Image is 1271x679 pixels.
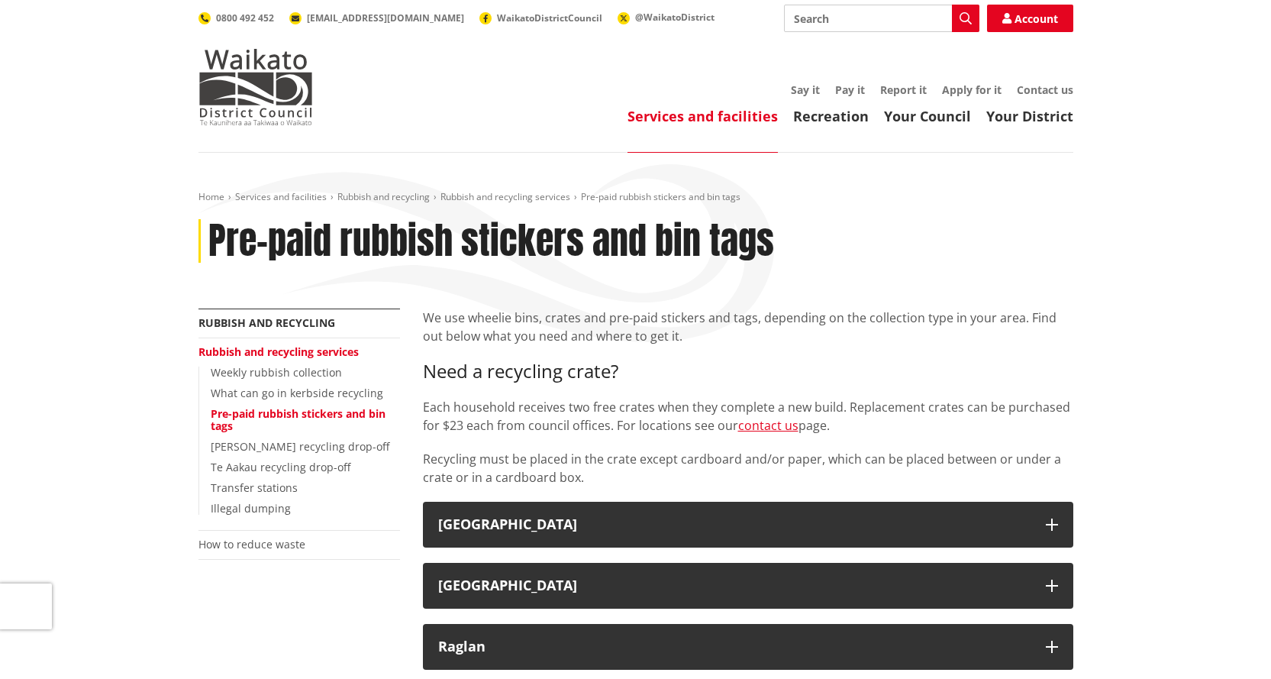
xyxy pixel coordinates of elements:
[986,107,1073,125] a: Your District
[211,365,342,380] a: Weekly rubbish collection
[211,480,298,495] a: Transfer stations
[884,107,971,125] a: Your Council
[784,5,979,32] input: Search input
[497,11,602,24] span: WaikatoDistrictCouncil
[198,191,1073,204] nav: breadcrumb
[423,563,1073,609] button: [GEOGRAPHIC_DATA]
[440,190,570,203] a: Rubbish and recycling services
[337,190,430,203] a: Rubbish and recycling
[423,309,1073,345] p: We use wheelie bins, crates and pre-paid stickers and tags, depending on the collection type in y...
[198,315,335,330] a: Rubbish and recycling
[198,190,224,203] a: Home
[211,460,350,474] a: Te Aakau recycling drop-off
[211,501,291,516] a: Illegal dumping
[423,398,1073,435] p: Each household receives two free crates when they complete a new build. Replacement crates can be...
[211,439,389,454] a: [PERSON_NAME] recycling drop-off
[198,11,274,24] a: 0800 492 452
[738,417,798,434] a: contact us
[438,517,1031,532] div: [GEOGRAPHIC_DATA]
[423,624,1073,670] button: Raglan
[198,344,359,359] a: Rubbish and recycling services
[479,11,602,24] a: WaikatoDistrictCouncil
[211,386,383,400] a: What can go in kerbside recycling
[235,190,327,203] a: Services and facilities
[1017,82,1073,97] a: Contact us
[987,5,1073,32] a: Account
[942,82,1002,97] a: Apply for it
[423,450,1073,487] p: Recycling must be placed in the crate except cardboard and/or paper, which can be placed between ...
[793,107,869,125] a: Recreation
[880,82,927,97] a: Report it
[198,537,305,551] a: How to reduce waste
[211,406,385,434] a: Pre-paid rubbish stickers and bin tags
[423,361,1073,383] h3: Need a recycling crate?
[198,49,313,125] img: Waikato District Council - Te Kaunihera aa Takiwaa o Waikato
[627,107,778,125] a: Services and facilities
[791,82,820,97] a: Say it
[581,190,740,203] span: Pre-paid rubbish stickers and bin tags
[423,502,1073,548] button: [GEOGRAPHIC_DATA]
[835,82,865,97] a: Pay it
[438,639,1031,655] div: Raglan
[307,11,464,24] span: [EMAIL_ADDRESS][DOMAIN_NAME]
[635,11,715,24] span: @WaikatoDistrict
[618,11,715,24] a: @WaikatoDistrict
[289,11,464,24] a: [EMAIL_ADDRESS][DOMAIN_NAME]
[208,219,774,264] h1: Pre-paid rubbish stickers and bin tags
[438,578,1031,593] div: [GEOGRAPHIC_DATA]
[216,11,274,24] span: 0800 492 452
